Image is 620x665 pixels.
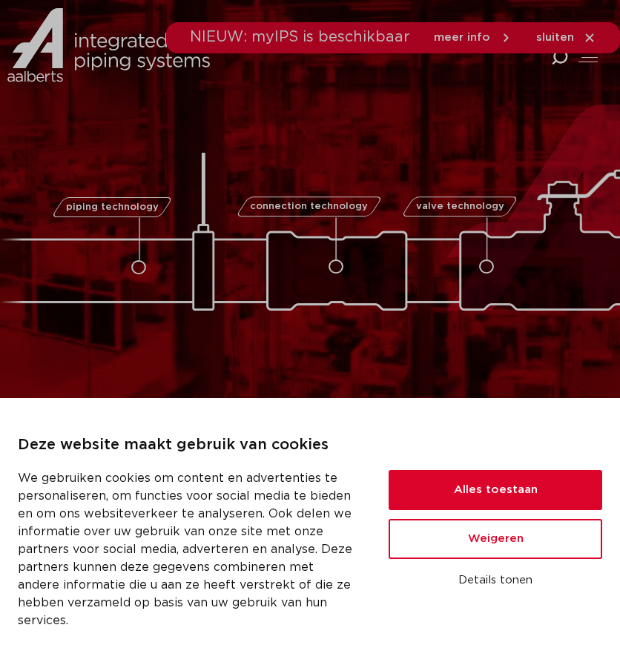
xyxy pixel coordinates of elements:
span: meer info [434,32,490,43]
span: connection technology [251,202,369,211]
span: sluiten [536,32,574,43]
button: Weigeren [389,519,602,559]
a: sluiten [536,31,596,44]
span: piping technology [65,202,158,212]
button: Details tonen [389,568,602,593]
button: Alles toestaan [389,470,602,510]
span: NIEUW: myIPS is beschikbaar [190,30,410,44]
a: meer info [434,31,512,44]
p: We gebruiken cookies om content en advertenties te personaliseren, om functies voor social media ... [18,469,353,629]
span: valve technology [415,202,504,211]
p: Deze website maakt gebruik van cookies [18,434,353,457]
